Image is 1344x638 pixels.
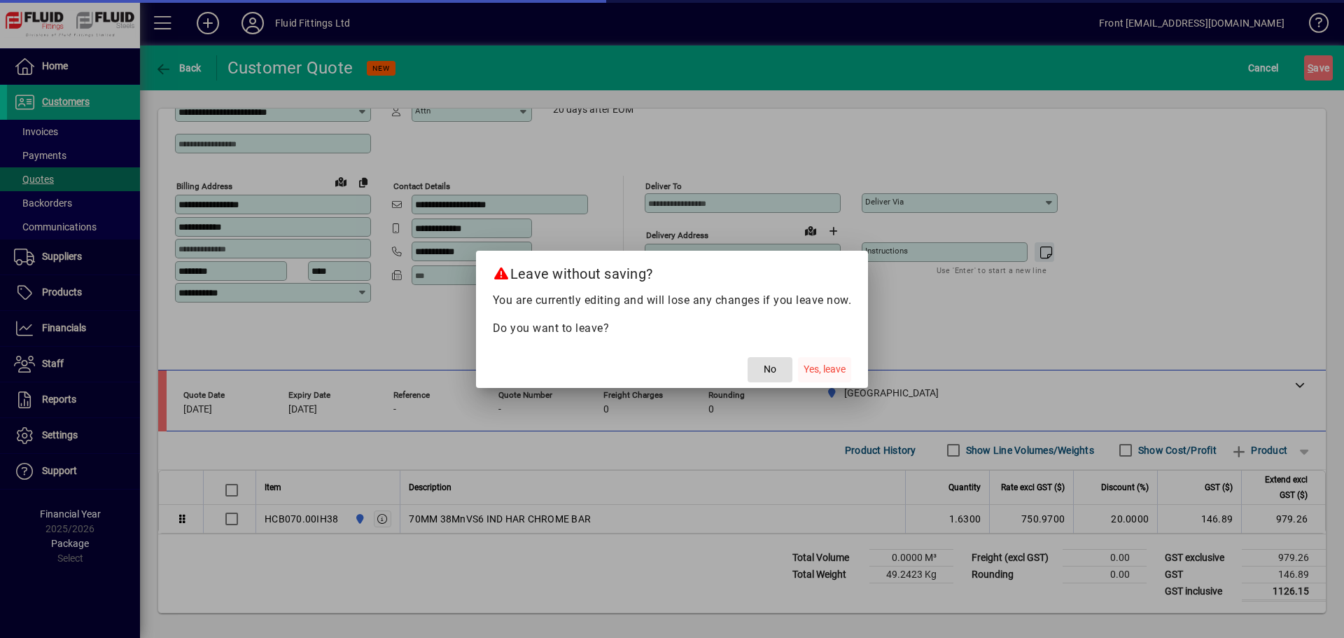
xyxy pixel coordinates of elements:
[804,362,846,377] span: Yes, leave
[798,357,851,382] button: Yes, leave
[476,251,869,291] h2: Leave without saving?
[764,362,776,377] span: No
[493,320,852,337] p: Do you want to leave?
[493,292,852,309] p: You are currently editing and will lose any changes if you leave now.
[748,357,792,382] button: No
